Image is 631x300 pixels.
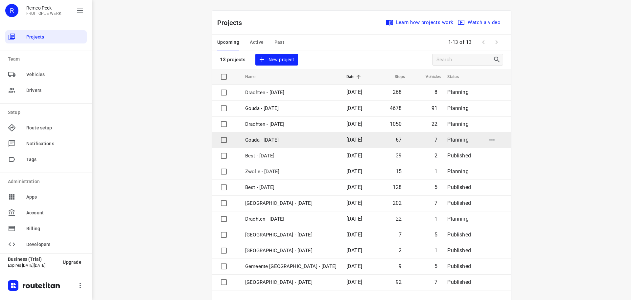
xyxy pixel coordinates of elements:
[346,184,362,190] span: [DATE]
[346,137,362,143] span: [DATE]
[5,30,87,43] div: Projects
[26,34,84,41] span: Projects
[26,156,84,163] span: Tags
[245,279,337,286] p: Gemeente Rotterdam - Tuesday
[346,89,362,95] span: [DATE]
[396,137,402,143] span: 67
[399,263,402,269] span: 9
[5,238,87,251] div: Developers
[432,105,437,111] span: 91
[346,200,362,206] span: [DATE]
[447,105,468,111] span: Planning
[26,11,61,16] p: FRUIT OP JE WERK
[26,5,61,11] p: Remco Peek
[26,225,84,232] span: Billing
[5,68,87,81] div: Vehicles
[245,73,264,81] span: Name
[245,136,337,144] p: Gouda - [DATE]
[396,279,402,285] span: 92
[434,89,437,95] span: 8
[477,36,490,49] span: Previous Page
[245,263,337,270] p: Gemeente Rotterdam - Wednesday
[399,232,402,238] span: 7
[493,56,503,64] div: Search
[390,105,402,111] span: 4678
[346,121,362,127] span: [DATE]
[26,194,84,201] span: Apps
[447,137,468,143] span: Planning
[446,35,474,49] span: 1-13 of 13
[432,121,437,127] span: 22
[434,279,437,285] span: 7
[434,232,437,238] span: 5
[396,216,402,222] span: 22
[346,232,362,238] span: [DATE]
[393,89,402,95] span: 268
[26,124,84,131] span: Route setup
[417,73,441,81] span: Vehicles
[245,231,337,239] p: Gemeente Rotterdam - Thursday
[346,216,362,222] span: [DATE]
[434,152,437,159] span: 2
[5,4,18,17] div: R
[245,215,337,223] p: Drachten - Thursday
[58,256,87,268] button: Upgrade
[346,105,362,111] span: [DATE]
[5,190,87,204] div: Apps
[217,38,239,46] span: Upcoming
[217,18,247,28] p: Projects
[5,153,87,166] div: Tags
[393,200,402,206] span: 202
[346,73,363,81] span: Date
[447,247,471,254] span: Published
[63,259,82,265] span: Upgrade
[26,87,84,94] span: Drivers
[447,216,468,222] span: Planning
[346,168,362,175] span: [DATE]
[5,121,87,134] div: Route setup
[346,152,362,159] span: [DATE]
[220,57,246,63] p: 13 projects
[447,121,468,127] span: Planning
[26,241,84,248] span: Developers
[245,89,337,96] p: Drachten - [DATE]
[245,184,337,191] p: Best - Thursday
[26,71,84,78] span: Vehicles
[26,209,84,216] span: Account
[245,152,337,160] p: Best - [DATE]
[399,247,402,254] span: 2
[5,84,87,97] div: Drivers
[245,200,337,207] p: Zwolle - Thursday
[274,38,285,46] span: Past
[447,279,471,285] span: Published
[255,54,298,66] button: New project
[447,232,471,238] span: Published
[490,36,503,49] span: Next Page
[447,184,471,190] span: Published
[245,121,337,128] p: Drachten - [DATE]
[8,109,87,116] p: Setup
[386,73,405,81] span: Stops
[8,263,58,268] p: Expires [DATE][DATE]
[447,89,468,95] span: Planning
[250,38,264,46] span: Active
[5,137,87,150] div: Notifications
[26,140,84,147] span: Notifications
[259,56,294,64] span: New project
[5,222,87,235] div: Billing
[396,168,402,175] span: 15
[434,247,437,254] span: 1
[434,137,437,143] span: 7
[447,73,467,81] span: Status
[245,247,337,255] p: Antwerpen - Thursday
[396,152,402,159] span: 39
[8,56,87,63] p: Team
[346,279,362,285] span: [DATE]
[447,152,471,159] span: Published
[8,178,87,185] p: Administration
[245,105,337,112] p: Gouda - [DATE]
[436,55,493,65] input: Search projects
[434,168,437,175] span: 1
[434,263,437,269] span: 5
[245,168,337,176] p: Zwolle - Friday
